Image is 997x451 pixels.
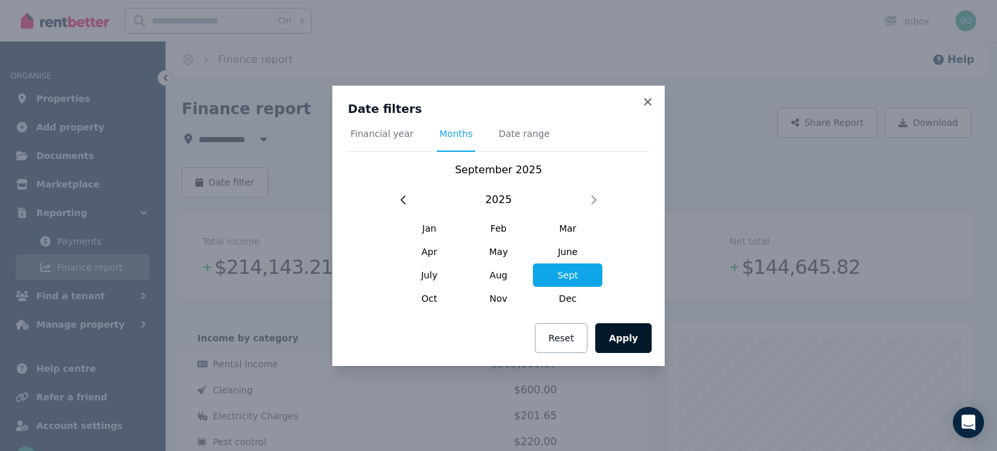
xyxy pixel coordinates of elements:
span: Mar [533,217,602,240]
span: June [533,240,602,263]
span: 2025 [486,192,512,208]
span: Dec [533,287,602,310]
span: Oct [395,287,464,310]
button: Reset [535,323,587,353]
div: Open Intercom Messenger [953,407,984,438]
span: Nov [464,287,534,310]
span: Jan [395,217,464,240]
span: Aug [464,263,534,287]
span: May [464,240,534,263]
span: September 2025 [455,164,542,176]
h3: Date filters [348,101,649,117]
span: Feb [464,217,534,240]
span: Sept [533,263,602,287]
span: July [395,263,464,287]
span: Financial year [351,127,413,140]
nav: Tabs [348,127,649,152]
span: Date range [498,127,550,140]
button: Apply [595,323,652,353]
span: Months [439,127,473,140]
span: Apr [395,240,464,263]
